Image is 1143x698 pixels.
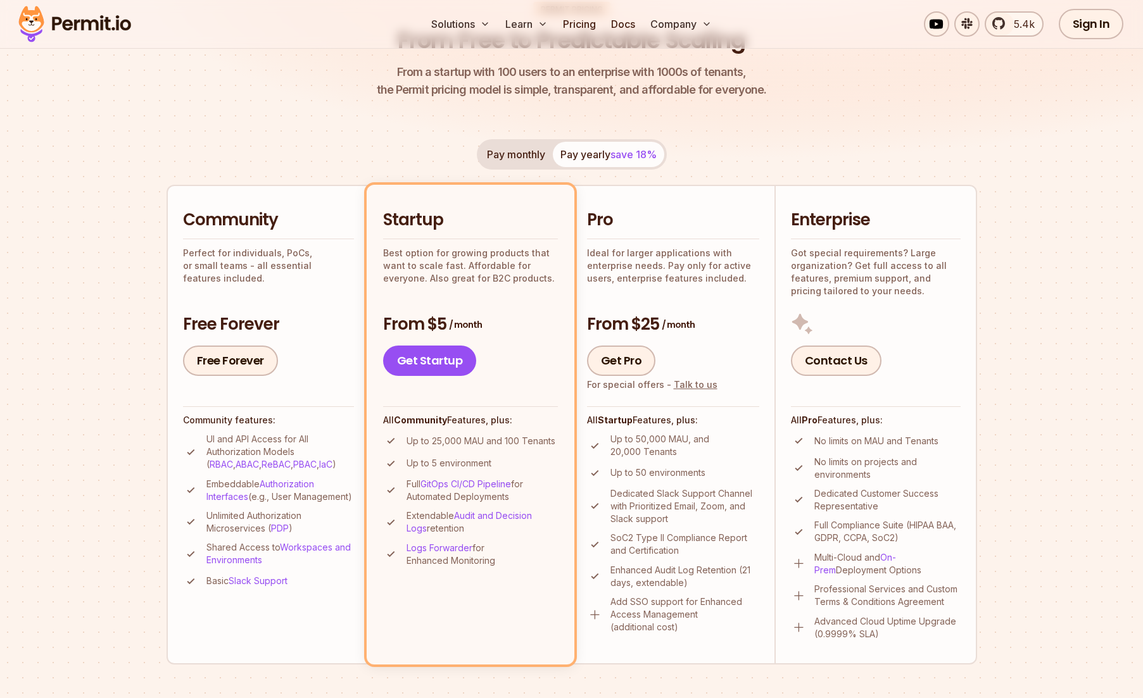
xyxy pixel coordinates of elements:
[814,583,961,608] p: Professional Services and Custom Terms & Conditions Agreement
[610,595,759,633] p: Add SSO support for Enhanced Access Management (additional cost)
[610,466,705,479] p: Up to 50 environments
[407,542,472,553] a: Logs Forwarder
[407,542,558,567] p: for Enhanced Monitoring
[814,551,961,576] p: Multi-Cloud and Deployment Options
[814,487,961,513] p: Dedicated Customer Success Representative
[271,523,289,533] a: PDP
[1059,9,1124,39] a: Sign In
[398,25,745,56] h1: From Free to Predictable Scaling
[206,433,354,471] p: UI and API Access for All Authorization Models ( , , , , )
[407,478,558,503] p: Full for Automated Deployments
[985,11,1044,37] a: 5.4k
[383,209,558,232] h2: Startup
[587,313,759,336] h3: From $25
[587,414,759,427] h4: All Features, plus:
[206,509,354,535] p: Unlimited Authorization Microservices ( )
[383,313,558,336] h3: From $5
[791,346,881,376] a: Contact Us
[229,575,287,586] a: Slack Support
[791,247,961,297] p: Got special requirements? Large organization? Get full access to all features, premium support, a...
[814,552,896,575] a: On-Prem
[479,142,553,167] button: Pay monthly
[206,478,314,502] a: Authorization Interfaces
[407,435,555,447] p: Up to 25,000 MAU and 100 Tenants
[1006,16,1035,32] span: 5.4k
[420,478,511,489] a: GitOps CI/CD Pipeline
[610,564,759,589] p: Enhanced Audit Log Retention (21 days, extendable)
[236,459,259,470] a: ABAC
[183,414,354,427] h4: Community features:
[319,459,332,470] a: IaC
[791,414,961,427] h4: All Features, plus:
[210,459,233,470] a: RBAC
[449,318,482,331] span: / month
[383,346,477,376] a: Get Startup
[407,510,532,533] a: Audit and Decision Logs
[206,478,354,503] p: Embeddable (e.g., User Management)
[293,459,317,470] a: PBAC
[262,459,291,470] a: ReBAC
[610,532,759,557] p: SoC2 Type II Compliance Report and Certification
[183,313,354,336] h3: Free Forever
[598,414,633,425] strong: Startup
[558,11,601,37] a: Pricing
[814,435,938,447] p: No limits on MAU and Tenants
[606,11,640,37] a: Docs
[383,414,558,427] h4: All Features, plus:
[377,63,767,99] p: the Permit pricing model is simple, transparent, and affordable for everyone.
[500,11,553,37] button: Learn
[383,247,558,285] p: Best option for growing products that want to scale fast. Affordable for everyone. Also great for...
[587,378,717,391] div: For special offers -
[426,11,495,37] button: Solutions
[183,346,278,376] a: Free Forever
[407,509,558,535] p: Extendable retention
[674,379,717,390] a: Talk to us
[814,456,961,481] p: No limits on projects and environments
[587,209,759,232] h2: Pro
[407,457,491,470] p: Up to 5 environment
[662,318,695,331] span: / month
[791,209,961,232] h2: Enterprise
[183,209,354,232] h2: Community
[814,519,961,544] p: Full Compliance Suite (HIPAA BAA, GDPR, CCPA, SoC2)
[814,615,961,640] p: Advanced Cloud Uptime Upgrade (0.9999% SLA)
[645,11,717,37] button: Company
[610,487,759,525] p: Dedicated Slack Support Channel with Prioritized Email, Zoom, and Slack support
[587,346,656,376] a: Get Pro
[377,63,767,81] span: From a startup with 100 users to an enterprise with 1000s of tenants,
[206,541,354,566] p: Shared Access to
[206,575,287,587] p: Basic
[183,247,354,285] p: Perfect for individuals, PoCs, or small teams - all essential features included.
[610,433,759,458] p: Up to 50,000 MAU, and 20,000 Tenants
[802,414,818,425] strong: Pro
[587,247,759,285] p: Ideal for larger applications with enterprise needs. Pay only for active users, enterprise featur...
[394,414,447,425] strong: Community
[13,3,137,46] img: Permit logo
